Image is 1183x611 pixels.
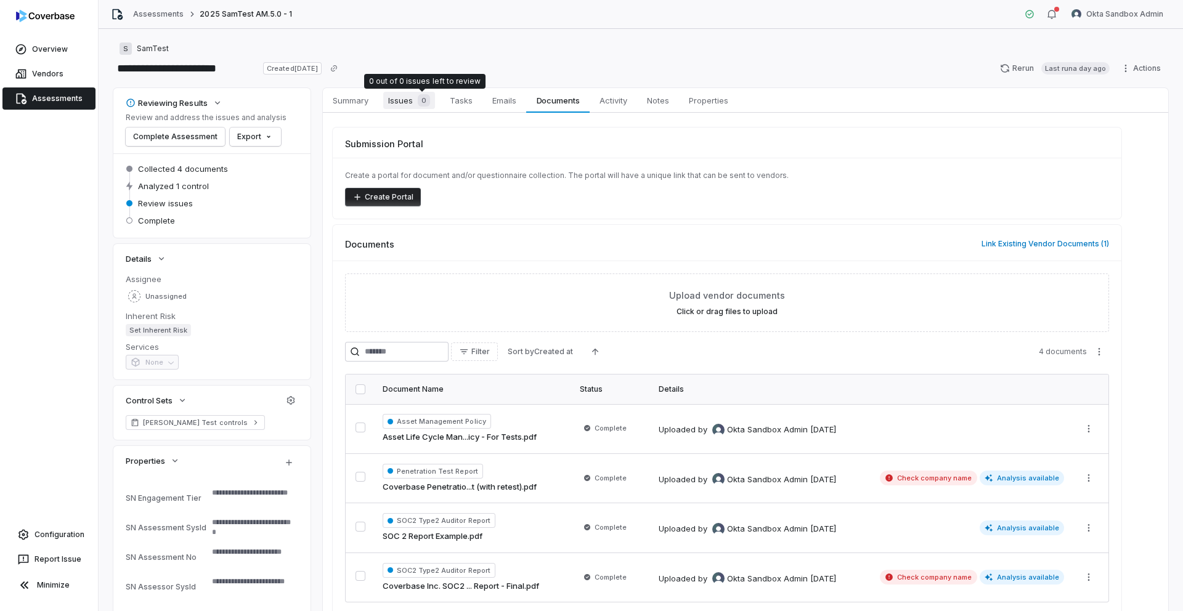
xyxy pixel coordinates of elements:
div: SN Assessment SysId [126,523,207,532]
a: Configuration [5,524,93,546]
span: Asset Management Policy [383,414,491,429]
span: Analysis available [980,471,1065,485]
span: Details [126,253,152,264]
button: SSamTest [116,38,173,60]
span: Okta Sandbox Admin [727,474,808,486]
span: Okta Sandbox Admin [727,573,808,585]
div: by [698,424,808,436]
div: [DATE] [810,573,836,585]
span: Okta Sandbox Admin [1086,9,1163,19]
img: logo-D7KZi-bG.svg [16,10,75,22]
button: Details [122,248,170,270]
span: Issues [383,92,435,109]
img: Okta Sandbox Admin avatar [712,523,725,535]
span: 2025 SamTest AM.5.0 - 1 [200,9,292,19]
div: [DATE] [810,474,836,486]
span: Analyzed 1 control [138,180,209,192]
button: Copy link [323,57,345,79]
div: Uploaded [659,572,836,585]
p: Review and address the issues and analysis [126,113,287,123]
div: SN Assessment No [126,552,207,562]
span: Control Sets [126,395,173,406]
span: Penetration Test Report [383,464,483,479]
span: Emails [487,92,521,108]
button: Minimize [5,573,93,597]
div: SN Assessor SysId [126,582,207,591]
div: [DATE] [810,424,836,436]
span: Tasks [445,92,478,108]
span: Documents [532,92,585,108]
span: SOC2 Type2 Auditor Report [383,563,495,578]
div: by [698,473,808,485]
span: Complete [595,522,627,532]
span: Complete [138,215,175,226]
span: Review issues [138,198,193,209]
a: Coverbase Inc. SOC2 ... Report - Final.pdf [383,580,539,593]
span: Submission Portal [345,137,423,150]
span: 4 documents [1039,347,1087,357]
button: Complete Assessment [126,127,225,146]
dt: Services [126,341,298,352]
span: Collected 4 documents [138,163,228,174]
span: Unassigned [145,292,187,301]
span: Check company name [880,570,977,585]
span: [PERSON_NAME] Test controls [143,418,248,427]
div: 0 out of 0 issues left to review [369,76,481,86]
div: Uploaded [659,424,836,436]
a: Vendors [2,63,96,85]
button: RerunLast runa day ago [993,59,1117,78]
a: Asset Life Cycle Man...icy - For Tests.pdf [383,431,537,443]
button: Report Issue [5,548,93,570]
img: Okta Sandbox Admin avatar [1071,9,1081,19]
div: [DATE] [810,523,836,535]
a: Assessments [133,9,184,19]
div: Status [580,384,644,394]
div: by [698,523,808,535]
div: Uploaded [659,473,836,485]
span: Activity [595,92,632,108]
span: Okta Sandbox Admin [727,523,808,535]
span: Okta Sandbox Admin [727,424,808,436]
button: Link Existing Vendor Documents (1) [978,231,1113,257]
img: Okta Sandbox Admin avatar [712,572,725,585]
div: Document Name [383,384,565,394]
button: More actions [1079,469,1099,487]
button: Actions [1117,59,1168,78]
dt: Assignee [126,273,298,285]
button: More actions [1079,419,1099,438]
span: SamTest [137,44,169,54]
span: Documents [345,238,394,251]
span: Check company name [880,471,977,485]
span: Complete [595,572,627,582]
span: Analysis available [980,520,1065,535]
img: Okta Sandbox Admin avatar [712,473,725,485]
button: More actions [1079,568,1099,586]
img: Okta Sandbox Admin avatar [712,424,725,436]
svg: Ascending [590,347,600,357]
span: Properties [126,455,165,466]
span: Upload vendor documents [669,289,785,302]
button: Export [230,127,281,146]
button: More actions [1089,342,1109,361]
button: More actions [1079,519,1099,537]
span: Last run a day ago [1041,62,1110,75]
button: Reviewing Results [122,92,226,114]
dt: Inherent Risk [126,310,298,322]
button: Okta Sandbox Admin avatarOkta Sandbox Admin [1064,5,1171,23]
span: SOC2 Type2 Auditor Report [383,513,495,528]
button: Create Portal [345,188,421,206]
div: Details [659,384,1064,394]
div: by [698,572,808,585]
a: [PERSON_NAME] Test controls [126,415,265,430]
button: Ascending [583,342,608,361]
span: Complete [595,473,627,483]
div: SN Engagement Tier [126,493,207,503]
span: 0 [418,94,430,107]
a: Overview [2,38,96,60]
a: SOC 2 Report Example.pdf [383,530,482,543]
span: Analysis available [980,570,1065,585]
button: Control Sets [122,389,191,411]
label: Click or drag files to upload [677,307,778,317]
button: Properties [122,450,184,472]
button: Filter [451,342,498,361]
